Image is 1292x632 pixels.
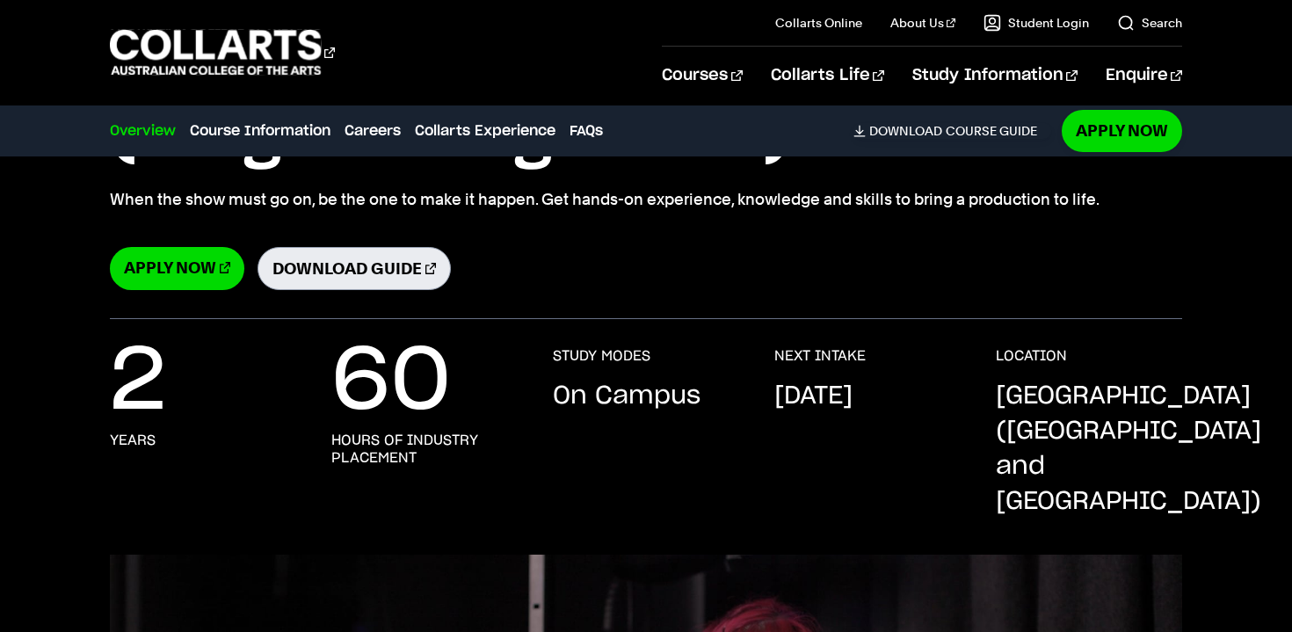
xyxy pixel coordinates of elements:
p: [GEOGRAPHIC_DATA] ([GEOGRAPHIC_DATA] and [GEOGRAPHIC_DATA]) [996,379,1261,519]
a: Course Information [190,120,330,142]
p: 60 [331,347,451,418]
a: Collarts Life [771,47,884,105]
h3: STUDY MODES [553,347,650,365]
h3: LOCATION [996,347,1067,365]
a: Study Information [912,47,1078,105]
a: Collarts Experience [415,120,555,142]
a: Courses [662,47,742,105]
p: 2 [110,347,166,418]
a: Download Guide [258,247,451,290]
p: [DATE] [774,379,853,414]
h3: NEXT INTAKE [774,347,866,365]
h3: hours of industry placement [331,432,518,467]
h3: years [110,432,156,449]
a: Collarts Online [775,14,862,32]
a: Apply Now [110,247,244,290]
a: FAQs [570,120,603,142]
span: Download [869,123,942,139]
p: When the show must go on, be the one to make it happen. Get hands-on experience, knowledge and sk... [110,187,1182,212]
a: Search [1117,14,1182,32]
a: Student Login [984,14,1089,32]
div: Go to homepage [110,27,335,77]
p: On Campus [553,379,700,414]
a: Careers [345,120,401,142]
a: DownloadCourse Guide [853,123,1051,139]
a: About Us [890,14,955,32]
a: Overview [110,120,176,142]
a: Enquire [1106,47,1182,105]
a: Apply Now [1062,110,1182,151]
